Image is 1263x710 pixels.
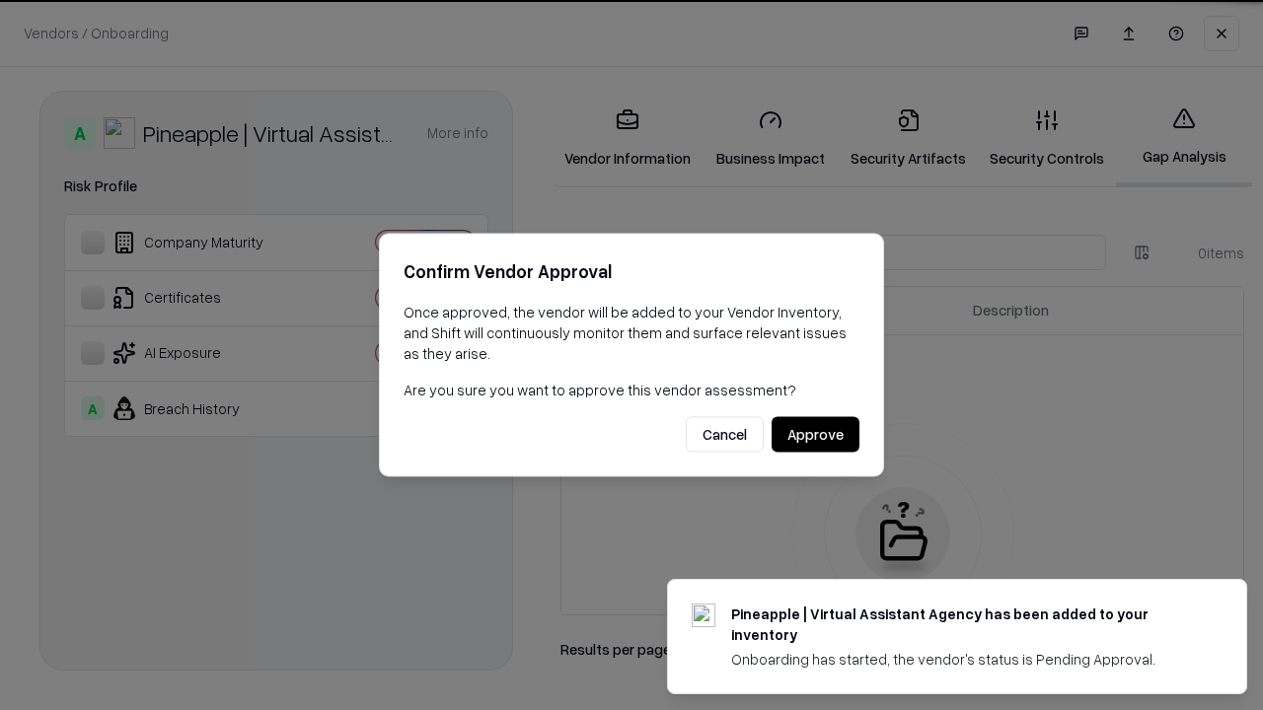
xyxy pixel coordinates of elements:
p: Once approved, the vendor will be added to your Vendor Inventory, and Shift will continuously mon... [404,302,859,364]
p: Are you sure you want to approve this vendor assessment? [404,380,859,400]
div: Onboarding has started, the vendor's status is Pending Approval. [731,649,1199,670]
h2: Confirm Vendor Approval [404,257,859,286]
button: Approve [772,417,859,453]
div: Pineapple | Virtual Assistant Agency has been added to your inventory [731,603,1199,645]
img: trypineapple.com [692,603,715,627]
button: Cancel [686,417,764,453]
